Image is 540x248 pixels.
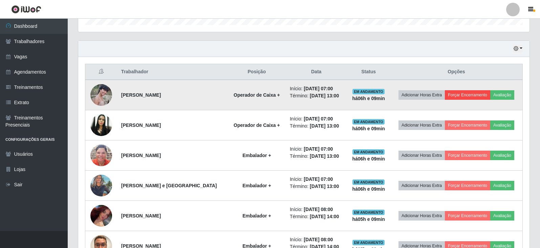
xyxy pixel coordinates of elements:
button: Adicionar Horas Extra [398,211,445,221]
button: Avaliação [490,181,514,190]
strong: há 05 h e 09 min [352,216,385,222]
button: Adicionar Horas Extra [398,151,445,160]
strong: Operador de Caixa + [234,122,280,128]
time: [DATE] 07:00 [304,146,333,152]
button: Forçar Encerramento [445,90,490,100]
strong: Embalador + [242,183,271,188]
li: Início: [290,206,343,213]
button: Forçar Encerramento [445,211,490,221]
strong: [PERSON_NAME] [121,153,161,158]
strong: há 06 h e 09 min [352,156,385,161]
span: EM ANDAMENTO [352,149,385,155]
th: Posição [228,64,286,80]
strong: [PERSON_NAME] e [GEOGRAPHIC_DATA] [121,183,217,188]
button: Avaliação [490,120,514,130]
time: [DATE] 13:00 [310,184,339,189]
span: EM ANDAMENTO [352,89,385,94]
button: Adicionar Horas Extra [398,90,445,100]
time: [DATE] 07:00 [304,176,333,182]
th: Trabalhador [117,64,228,80]
strong: Embalador + [242,153,271,158]
button: Avaliação [490,90,514,100]
time: [DATE] 08:00 [304,207,333,212]
li: Término: [290,183,343,190]
span: EM ANDAMENTO [352,240,385,245]
span: EM ANDAMENTO [352,119,385,125]
strong: [PERSON_NAME] [121,92,161,98]
th: Status [347,64,390,80]
img: 1617198337870.jpeg [90,84,112,106]
button: Adicionar Horas Extra [398,181,445,190]
strong: Operador de Caixa + [234,92,280,98]
img: 1751324308831.jpeg [90,171,112,200]
time: [DATE] 13:00 [310,153,339,159]
button: Adicionar Horas Extra [398,120,445,130]
li: Início: [290,115,343,122]
img: 1749348201496.jpeg [90,197,112,235]
time: [DATE] 08:00 [304,237,333,242]
button: Avaliação [490,151,514,160]
li: Início: [290,236,343,243]
img: 1732392011322.jpeg [90,145,112,166]
time: [DATE] 13:00 [310,123,339,129]
button: Forçar Encerramento [445,181,490,190]
li: Início: [290,146,343,153]
span: EM ANDAMENTO [352,210,385,215]
img: CoreUI Logo [11,5,41,14]
time: [DATE] 13:00 [310,93,339,98]
strong: [PERSON_NAME] [121,213,161,218]
img: 1616161514229.jpeg [90,114,112,136]
button: Forçar Encerramento [445,120,490,130]
li: Término: [290,122,343,130]
time: [DATE] 14:00 [310,214,339,219]
span: EM ANDAMENTO [352,179,385,185]
button: Avaliação [490,211,514,221]
li: Término: [290,153,343,160]
th: Data [286,64,347,80]
time: [DATE] 07:00 [304,86,333,91]
strong: Embalador + [242,213,271,218]
button: Forçar Encerramento [445,151,490,160]
strong: há 06 h e 09 min [352,186,385,192]
strong: [PERSON_NAME] [121,122,161,128]
li: Término: [290,92,343,99]
li: Término: [290,213,343,220]
li: Início: [290,176,343,183]
strong: há 06 h e 09 min [352,126,385,131]
li: Início: [290,85,343,92]
th: Opções [390,64,523,80]
strong: há 06 h e 09 min [352,96,385,101]
time: [DATE] 07:00 [304,116,333,121]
